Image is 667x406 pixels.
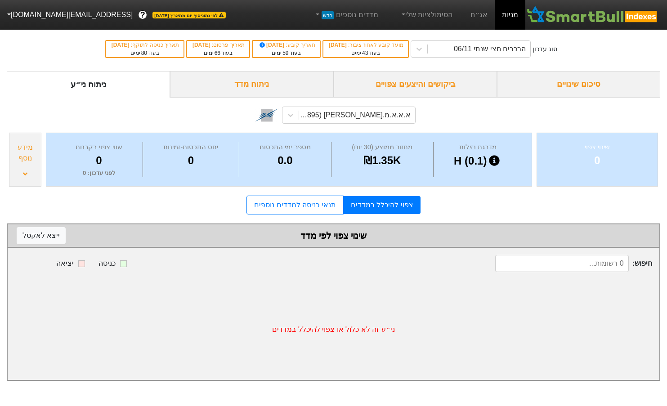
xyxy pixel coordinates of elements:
div: H (0.1) [436,152,520,170]
span: חיפוש : [495,255,652,272]
div: שווי צפוי בקרנות [58,142,140,152]
span: [DATE] [258,42,286,48]
div: 0 [548,152,646,169]
a: הסימולציות שלי [396,6,457,24]
span: 66 [215,50,220,56]
span: לפי נתוני סוף יום מתאריך [DATE] [152,12,225,18]
div: מועד קובע לאחוז ציבור : [328,41,403,49]
div: סוג עדכון [533,45,557,54]
button: ייצא לאקסל [17,227,66,244]
div: יחס התכסות-זמינות [145,142,237,152]
div: בעוד ימים [257,49,315,57]
div: בעוד ימים [111,49,179,57]
div: כניסה [98,258,116,269]
div: תאריך קובע : [257,41,315,49]
div: ני״ע זה לא כלול או צפוי להיכלל במדדים [8,279,659,380]
div: מספר ימי התכסות [242,142,329,152]
div: שינוי צפוי לפי מדד [17,229,650,242]
div: 0.0 [242,152,329,169]
span: 43 [362,50,368,56]
div: שינוי צפוי [548,142,646,152]
div: בעוד ימים [192,49,245,57]
div: ₪1.35K [334,152,431,169]
span: [DATE] [192,42,212,48]
div: 0 [145,152,237,169]
div: תאריך כניסה לתוקף : [111,41,179,49]
div: 0 [58,152,140,169]
div: תאריך פרסום : [192,41,245,49]
div: לפני עדכון : 0 [58,169,140,178]
span: חדש [322,11,334,19]
a: מדדים נוספיםחדש [310,6,382,24]
div: הרכבים חצי שנתי 06/11 [454,44,526,54]
div: א.א.א.מ.[PERSON_NAME] (1169895) [298,110,411,120]
div: סיכום שינויים [497,71,660,98]
span: ? [140,9,145,21]
div: מדרגת נזילות [436,142,520,152]
div: ביקושים והיצעים צפויים [334,71,497,98]
div: ניתוח מדד [170,71,333,98]
span: [DATE] [329,42,348,48]
div: ניתוח ני״ע [7,71,170,98]
a: צפוי להיכלל במדדים [344,196,421,214]
div: יציאה [56,258,74,269]
div: מידע נוסף [12,142,39,164]
span: 80 [141,50,147,56]
div: בעוד ימים [328,49,403,57]
img: SmartBull [525,6,660,24]
img: tase link [255,103,278,127]
a: תנאי כניסה למדדים נוספים [246,196,343,214]
div: מחזור ממוצע (30 יום) [334,142,431,152]
span: 59 [282,50,288,56]
input: 0 רשומות... [495,255,629,272]
span: [DATE] [112,42,131,48]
